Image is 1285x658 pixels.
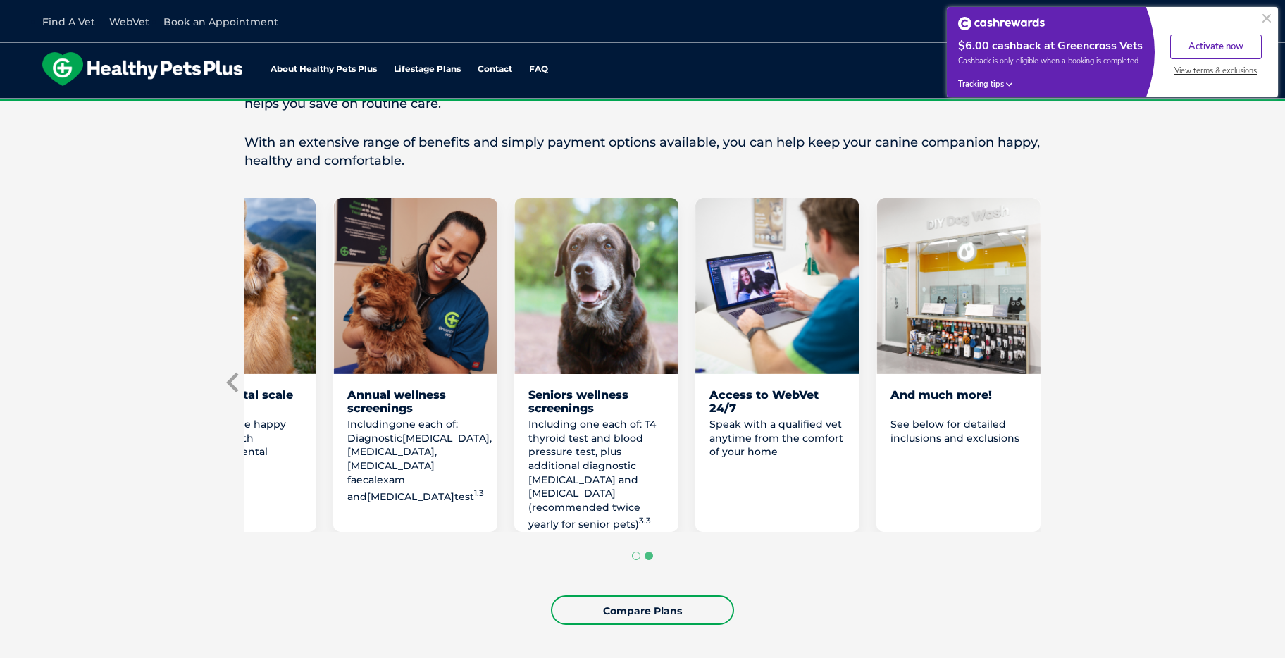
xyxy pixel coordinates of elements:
[490,432,492,445] span: ,
[478,65,512,74] a: Contact
[1174,66,1257,76] span: View terms & exclusions
[958,39,1143,54] div: $6.00 cashback at Greencross Vets
[890,388,1026,415] div: And much more!
[333,198,497,532] li: 5 of 8
[377,473,405,486] span: exam
[347,473,377,486] span: faecal
[890,418,1026,445] p: See below for detailed inclusions and exclusions
[709,388,845,415] div: Access to WebVet 24/7
[528,418,664,531] p: Including one each of: T4 thyroid test and blood pressure test, plus additional diagnostic [MEDIC...
[109,15,149,28] a: WebVet
[347,459,435,472] span: [MEDICAL_DATA]
[1170,35,1262,59] button: Activate now
[347,490,367,503] span: and
[474,488,484,498] sup: 1.3
[347,445,435,458] span: [MEDICAL_DATA]
[639,516,651,526] sup: 3.3
[958,79,1004,89] span: Tracking tips
[695,198,859,532] li: 7 of 8
[223,372,244,393] button: Previous slide
[347,418,396,430] span: Including
[42,15,95,28] a: Find A Vet
[958,56,1143,66] span: Cashback is only eligible when a booking is completed.
[454,490,484,503] span: test
[402,432,490,445] span: [MEDICAL_DATA]
[514,198,678,532] li: 6 of 8
[163,15,278,28] a: Book an Appointment
[244,134,1041,169] p: With an extensive range of benefits and simply payment options available, you can help keep your ...
[632,552,640,560] button: Go to page 1
[271,65,377,74] a: About Healthy Pets Plus
[645,552,653,560] button: Go to page 2
[709,418,845,459] p: Speak with a qualified vet anytime from the comfort of your home
[435,445,437,458] span: ,
[380,99,906,111] span: Proactive, preventative wellness program designed to keep your pet healthier and happier for longer
[42,52,242,86] img: hpp-logo
[244,550,1041,562] ul: Select a slide to show
[551,595,734,625] a: Compare Plans
[528,388,664,415] div: Seniors wellness screenings
[394,65,461,74] a: Lifestage Plans
[529,65,548,74] a: FAQ
[347,388,483,415] div: Annual wellness screenings
[347,418,458,445] span: one each of: Diagnostic
[958,17,1045,30] img: Cashrewards white logo
[876,198,1041,532] li: 8 of 8
[367,490,454,503] span: [MEDICAL_DATA]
